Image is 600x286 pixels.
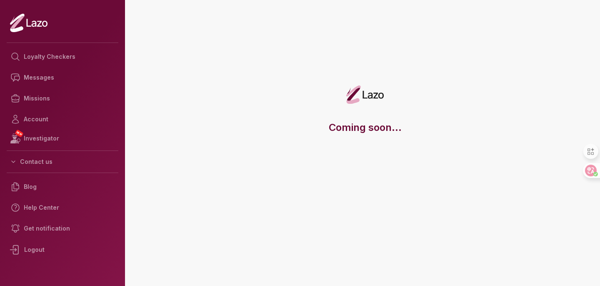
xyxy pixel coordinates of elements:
[7,67,118,88] a: Messages
[7,197,118,218] a: Help Center
[7,176,118,197] a: Blog
[15,129,24,138] span: NEW
[7,130,118,147] a: NEWInvestigator
[7,239,118,261] div: Logout
[7,109,118,130] a: Account
[329,121,402,134] h3: Coming soon...
[7,46,118,67] a: Loyalty Checkers
[7,88,118,109] a: Missions
[7,218,118,239] a: Get notification
[7,154,118,169] button: Contact us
